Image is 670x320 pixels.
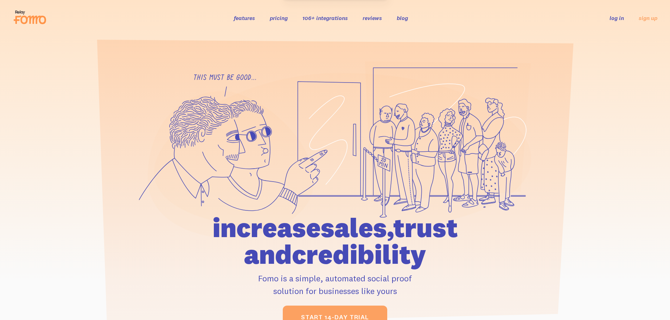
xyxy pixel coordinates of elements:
a: reviews [363,14,382,21]
a: 106+ integrations [302,14,348,21]
a: features [234,14,255,21]
a: pricing [270,14,288,21]
a: log in [610,14,624,21]
a: blog [397,14,408,21]
p: Fomo is a simple, automated social proof solution for businesses like yours [172,272,498,297]
a: sign up [639,14,657,22]
h1: increase sales, trust and credibility [172,214,498,268]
